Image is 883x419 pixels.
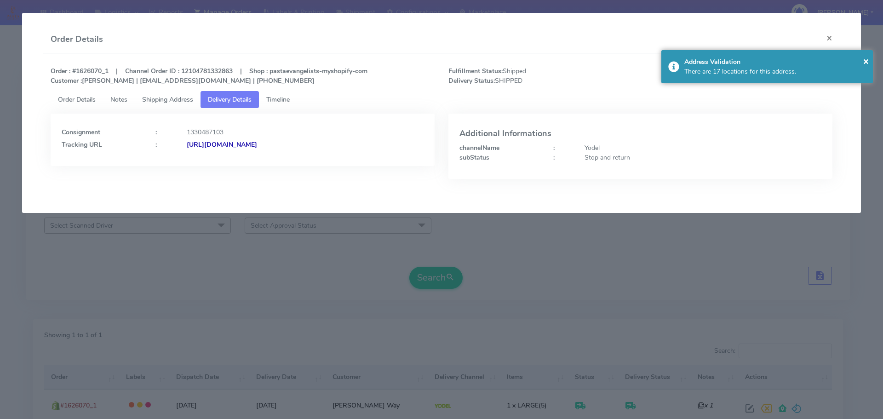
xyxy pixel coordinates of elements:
[155,128,157,137] strong: :
[448,67,503,75] strong: Fulfillment Status:
[863,54,869,68] button: Close
[142,95,193,104] span: Shipping Address
[180,127,430,137] div: 1330487103
[819,26,840,50] button: Close
[62,140,102,149] strong: Tracking URL
[51,67,367,85] strong: Order : #1626070_1 | Channel Order ID : 12104781332863 | Shop : pastaevangelists-myshopify-com [P...
[51,91,833,108] ul: Tabs
[684,57,866,67] div: Address Validation
[863,55,869,67] span: ×
[578,153,828,162] div: Stop and return
[58,95,96,104] span: Order Details
[578,143,828,153] div: Yodel
[51,76,82,85] strong: Customer :
[459,129,821,138] h4: Additional Informations
[448,76,495,85] strong: Delivery Status:
[684,67,866,76] div: There are 17 locations for this address.
[459,143,499,152] strong: channelName
[553,153,555,162] strong: :
[553,143,555,152] strong: :
[187,140,257,149] strong: [URL][DOMAIN_NAME]
[266,95,290,104] span: Timeline
[155,140,157,149] strong: :
[110,95,127,104] span: Notes
[62,128,100,137] strong: Consignment
[441,66,641,86] span: Shipped SHIPPED
[51,33,103,46] h4: Order Details
[208,95,252,104] span: Delivery Details
[459,153,489,162] strong: subStatus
